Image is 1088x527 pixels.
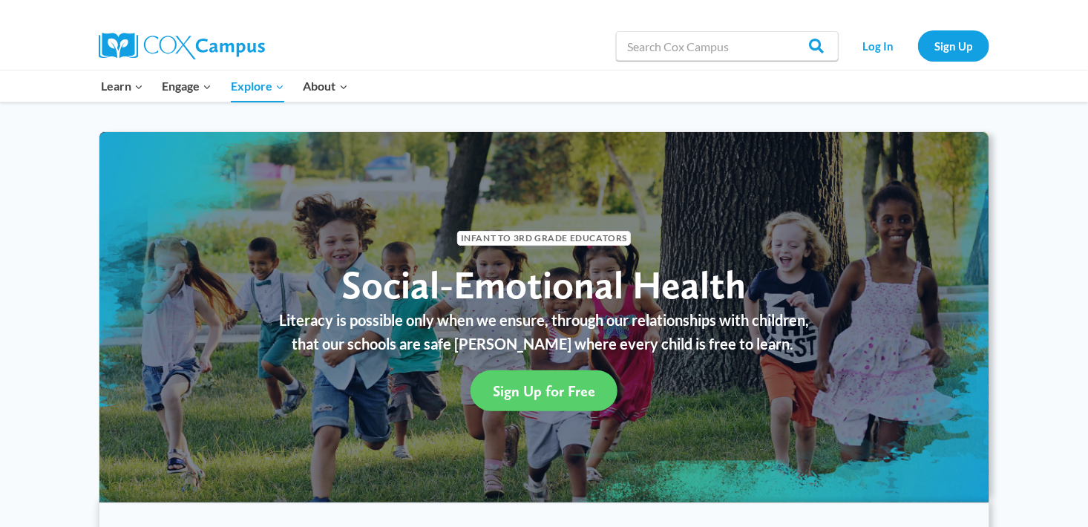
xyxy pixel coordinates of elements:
[221,71,294,102] button: Child menu of Explore
[91,71,153,102] button: Child menu of Learn
[91,71,357,102] nav: Primary Navigation
[279,311,809,329] span: Literacy is possible only when we ensure, through our relationships with children,
[99,33,265,59] img: Cox Campus
[846,30,989,61] nav: Secondary Navigation
[918,30,989,61] a: Sign Up
[292,335,793,353] span: that our schools are safe [PERSON_NAME] where every child is free to learn.
[153,71,222,102] button: Child menu of Engage
[342,261,747,308] span: Social-Emotional Health
[471,370,617,411] a: Sign Up for Free
[457,231,631,245] span: Infant to 3rd Grade Educators
[493,382,595,400] span: Sign Up for Free
[616,31,839,61] input: Search Cox Campus
[294,71,358,102] button: Child menu of About
[846,30,911,61] a: Log In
